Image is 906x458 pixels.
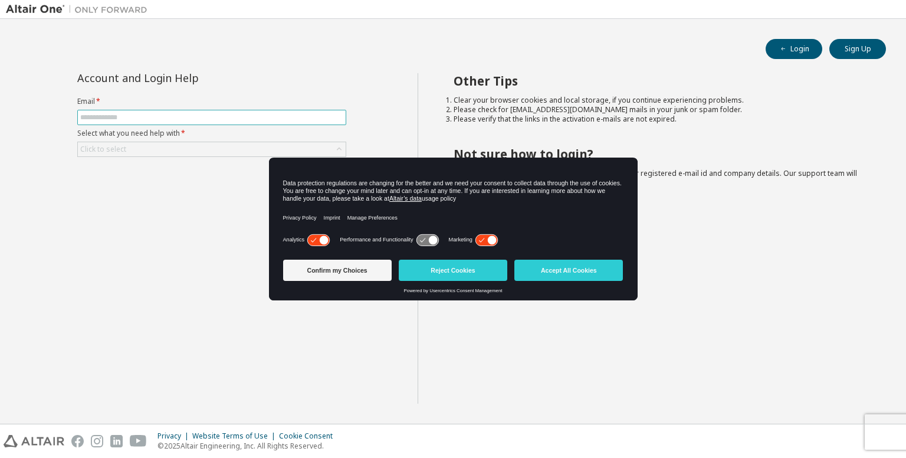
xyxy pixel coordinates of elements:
[454,96,865,105] li: Clear your browser cookies and local storage, if you continue experiencing problems.
[192,431,279,441] div: Website Terms of Use
[157,431,192,441] div: Privacy
[157,441,340,451] p: © 2025 Altair Engineering, Inc. All Rights Reserved.
[454,114,865,124] li: Please verify that the links in the activation e-mails are not expired.
[4,435,64,447] img: altair_logo.svg
[77,97,346,106] label: Email
[80,145,126,154] div: Click to select
[454,105,865,114] li: Please check for [EMAIL_ADDRESS][DOMAIN_NAME] mails in your junk or spam folder.
[110,435,123,447] img: linkedin.svg
[454,146,865,162] h2: Not sure how to login?
[91,435,103,447] img: instagram.svg
[6,4,153,15] img: Altair One
[130,435,147,447] img: youtube.svg
[454,168,857,188] span: with a brief description of the problem, your registered e-mail id and company details. Our suppo...
[279,431,340,441] div: Cookie Consent
[766,39,822,59] button: Login
[77,129,346,138] label: Select what you need help with
[829,39,886,59] button: Sign Up
[454,73,865,89] h2: Other Tips
[77,73,293,83] div: Account and Login Help
[71,435,84,447] img: facebook.svg
[78,142,346,156] div: Click to select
